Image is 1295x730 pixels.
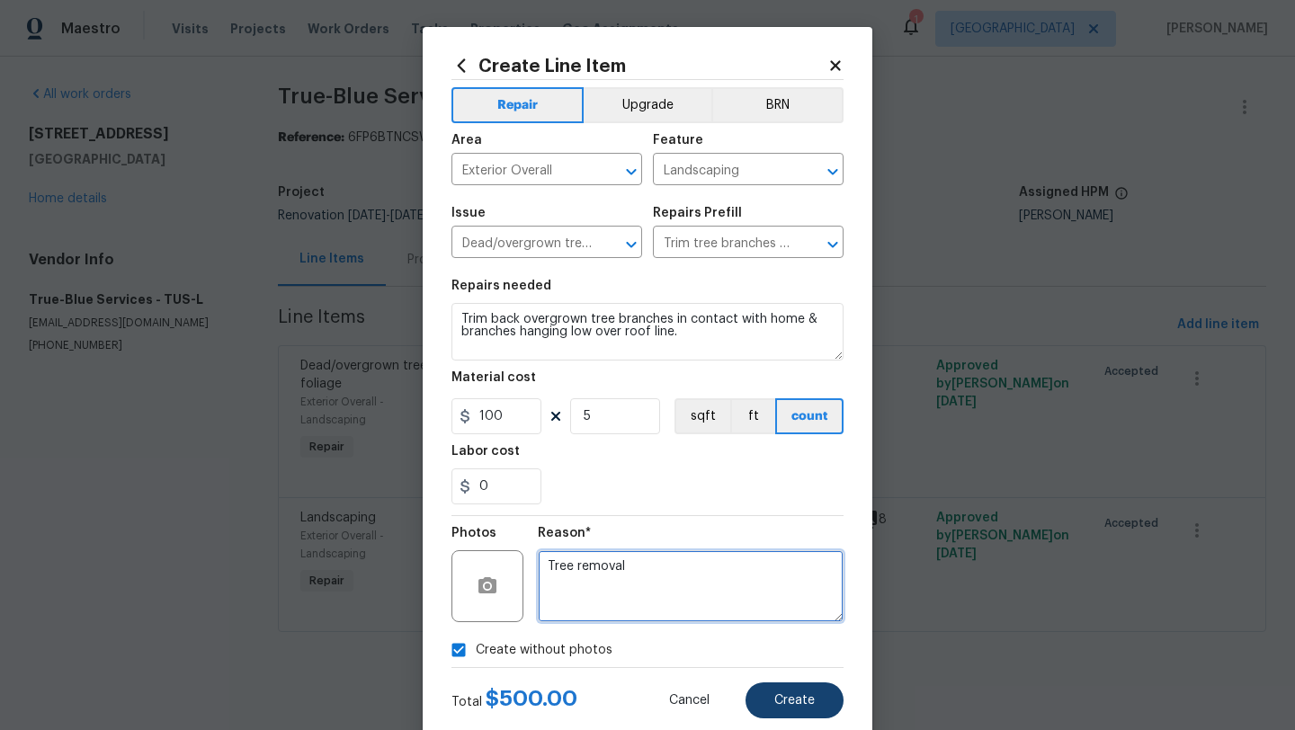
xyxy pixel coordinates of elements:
[584,87,712,123] button: Upgrade
[451,303,844,361] textarea: Trim back overgrown tree branches in contact with home & branches hanging low over roof line.
[451,87,584,123] button: Repair
[653,207,742,219] h5: Repairs Prefill
[451,445,520,458] h5: Labor cost
[775,398,844,434] button: count
[486,688,577,709] span: $ 500.00
[451,690,577,711] div: Total
[451,56,827,76] h2: Create Line Item
[820,232,845,257] button: Open
[730,398,775,434] button: ft
[619,232,644,257] button: Open
[640,682,738,718] button: Cancel
[451,280,551,292] h5: Repairs needed
[674,398,730,434] button: sqft
[451,527,496,539] h5: Photos
[820,159,845,184] button: Open
[711,87,844,123] button: BRN
[538,550,844,622] textarea: Tree removal
[746,682,844,718] button: Create
[451,371,536,384] h5: Material cost
[619,159,644,184] button: Open
[774,694,815,708] span: Create
[451,134,482,147] h5: Area
[476,641,612,660] span: Create without photos
[669,694,710,708] span: Cancel
[653,134,703,147] h5: Feature
[451,207,486,219] h5: Issue
[538,527,591,539] h5: Reason*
